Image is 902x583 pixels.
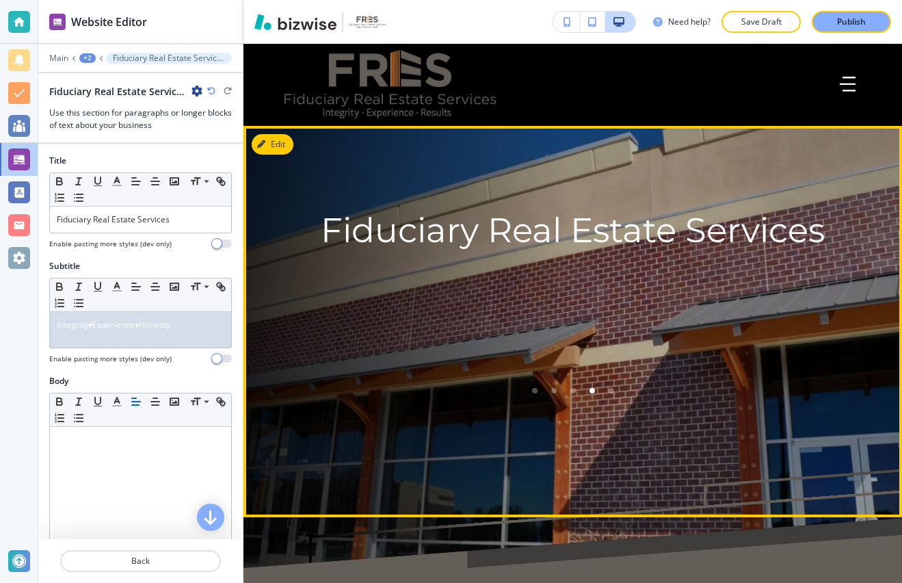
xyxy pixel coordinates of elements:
h2: Website Editor [71,14,147,30]
p: Publish [837,16,866,28]
h3: Use this section for paragraphs or longer blocks of text about your business [49,107,232,131]
a: Experience [92,319,135,331]
button: Fiduciary Real Estate Services-1 [106,53,232,64]
p: Fiduciary Real Estate Services [57,213,224,226]
img: Your Logo [349,16,386,27]
button: +2 [79,53,96,63]
img: Bizwise Logo [254,14,336,30]
p: Save Draft [739,16,783,28]
h2: Subtitle [49,260,80,272]
button: Toggle hamburger navigation menu [834,71,861,99]
button: Back [60,550,221,572]
a: ♦ [135,319,139,331]
button: Edit [252,134,293,155]
h4: Enable pasting more styles (dev only) [49,354,172,364]
p: Fiduciary Real Estate Services-1 [113,53,225,63]
img: editor icon [49,14,66,30]
h4: Enable pasting more styles (dev only) [49,239,172,249]
button: Publish [812,11,891,33]
h2: Body [49,375,68,387]
button: Save Draft [721,11,801,33]
p: Fiduciary Real Estate Services [321,208,825,254]
button: Main [49,53,68,63]
a: Integrity [57,319,88,331]
a: Honesty [139,319,170,331]
p: Back [62,555,220,567]
a: ♦ [88,319,92,331]
h3: Need help? [668,16,711,28]
img: Bold V2 [284,50,496,118]
h2: Title [49,155,66,167]
h2: Fiduciary Real Estate Services-1 [49,84,186,99]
